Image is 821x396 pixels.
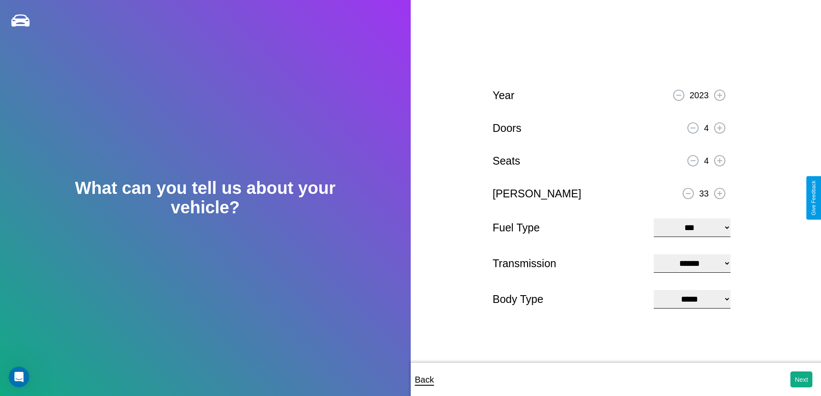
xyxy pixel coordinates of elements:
[493,151,520,171] p: Seats
[704,153,709,168] p: 4
[690,87,709,103] p: 2023
[415,372,434,387] p: Back
[9,367,29,387] iframe: Intercom live chat
[493,218,645,237] p: Fuel Type
[704,120,709,136] p: 4
[493,86,515,105] p: Year
[790,371,812,387] button: Next
[811,181,817,215] div: Give Feedback
[699,186,709,201] p: 33
[493,290,645,309] p: Body Type
[493,254,645,273] p: Transmission
[493,184,581,203] p: [PERSON_NAME]
[493,118,521,138] p: Doors
[41,178,369,217] h2: What can you tell us about your vehicle?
